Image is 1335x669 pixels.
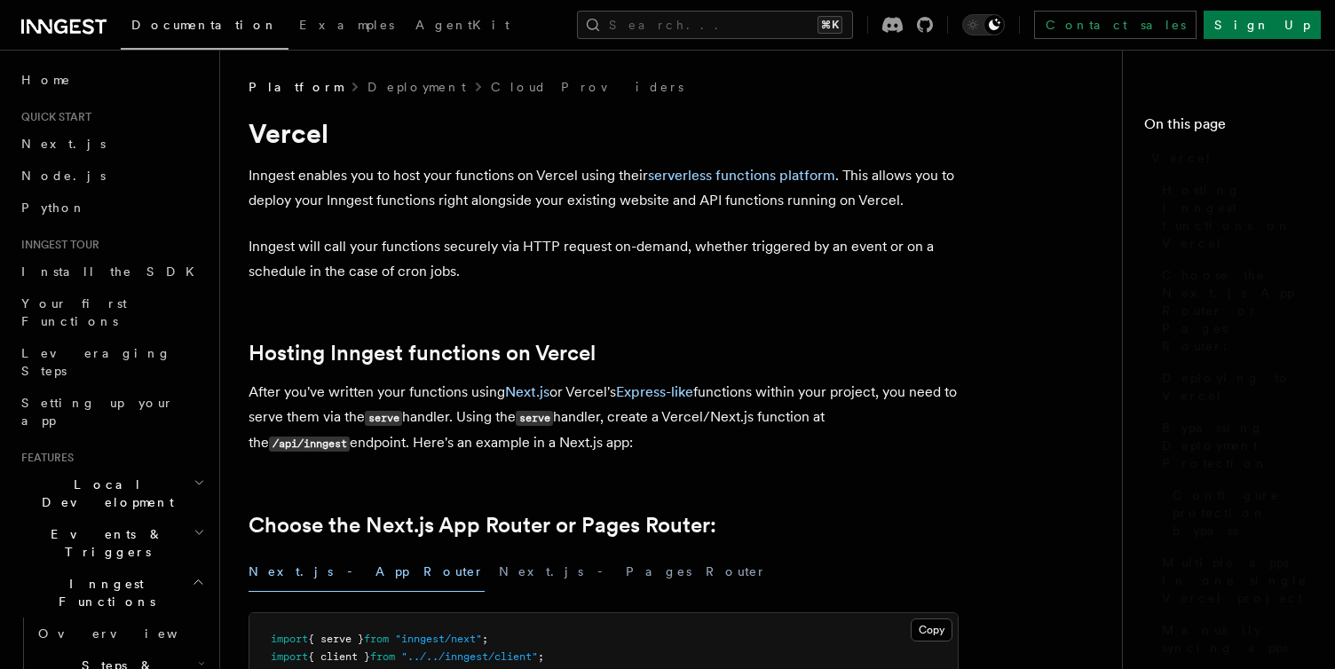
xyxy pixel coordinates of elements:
a: Examples [288,5,405,48]
a: Home [14,64,209,96]
span: Configure protection bypass [1173,486,1314,539]
span: Features [14,451,74,465]
a: Choose the Next.js App Router or Pages Router: [249,513,716,538]
span: "../../inngest/client" [401,650,538,663]
a: Documentation [121,5,288,50]
code: /api/inngest [269,437,350,452]
code: serve [365,411,402,426]
p: Inngest will call your functions securely via HTTP request on-demand, whether triggered by an eve... [249,234,959,284]
a: Hosting Inngest functions on Vercel [249,341,596,366]
span: Hosting Inngest functions on Vercel [1162,181,1314,252]
span: Multiple apps in one single Vercel project [1162,554,1314,607]
button: Copy [911,618,952,641]
span: Vercel [1151,149,1213,167]
span: from [364,633,389,645]
span: Setting up your app [21,396,174,428]
button: Local Development [14,468,209,518]
span: Python [21,201,86,215]
a: Manually syncing apps [1155,614,1314,664]
span: ; [482,633,488,645]
button: Events & Triggers [14,518,209,568]
span: "inngest/next" [395,633,482,645]
a: Hosting Inngest functions on Vercel [1155,174,1314,259]
span: Manually syncing apps [1162,621,1314,657]
span: Install the SDK [21,264,205,279]
button: Next.js - Pages Router [499,552,767,592]
span: Next.js [21,137,106,151]
span: { serve } [308,633,364,645]
h4: On this page [1144,114,1314,142]
a: Vercel [1144,142,1314,174]
span: Bypassing Deployment Protection [1162,419,1314,472]
p: After you've written your functions using or Vercel's functions within your project, you need to ... [249,380,959,456]
a: Next.js [505,383,549,400]
span: Local Development [14,476,194,511]
p: Inngest enables you to host your functions on Vercel using their . This allows you to deploy your... [249,163,959,213]
h1: Vercel [249,117,959,149]
span: Deploying to Vercel [1162,369,1314,405]
kbd: ⌘K [818,16,842,34]
span: Your first Functions [21,296,127,328]
a: Deployment [367,78,466,96]
a: Next.js [14,128,209,160]
a: serverless functions platform [648,167,835,184]
span: { client } [308,650,370,663]
a: Node.js [14,160,209,192]
span: ; [538,650,544,663]
span: from [370,650,395,663]
span: Inngest Functions [14,575,192,610]
button: Inngest Functions [14,568,209,618]
span: Node.js [21,169,106,183]
a: Bypassing Deployment Protection [1155,412,1314,479]
a: Install the SDK [14,256,209,287]
a: Multiple apps in one single Vercel project [1155,547,1314,614]
span: Inngest tour [14,238,99,252]
a: Choose the Next.js App Router or Pages Router: [1155,259,1314,362]
span: Quick start [14,110,91,124]
button: Next.js - App Router [249,552,485,592]
button: Toggle dark mode [962,14,1005,35]
a: Your first Functions [14,287,209,337]
span: Documentation [131,18,278,32]
a: Overview [31,618,209,649]
a: Cloud Providers [491,78,683,96]
a: Contact sales [1034,11,1197,39]
a: Sign Up [1204,11,1321,39]
span: Events & Triggers [14,525,194,561]
span: Overview [38,626,221,641]
a: Deploying to Vercel [1155,362,1314,412]
a: Express-like [616,383,693,400]
span: Home [21,71,71,89]
a: AgentKit [405,5,520,48]
span: Platform [249,78,343,96]
span: Leveraging Steps [21,346,171,378]
span: import [271,650,308,663]
span: Examples [299,18,394,32]
a: Configure protection bypass [1165,479,1314,547]
a: Python [14,192,209,224]
span: import [271,633,308,645]
span: Choose the Next.js App Router or Pages Router: [1162,266,1314,355]
code: serve [516,411,553,426]
span: AgentKit [415,18,510,32]
a: Leveraging Steps [14,337,209,387]
a: Setting up your app [14,387,209,437]
button: Search...⌘K [577,11,853,39]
